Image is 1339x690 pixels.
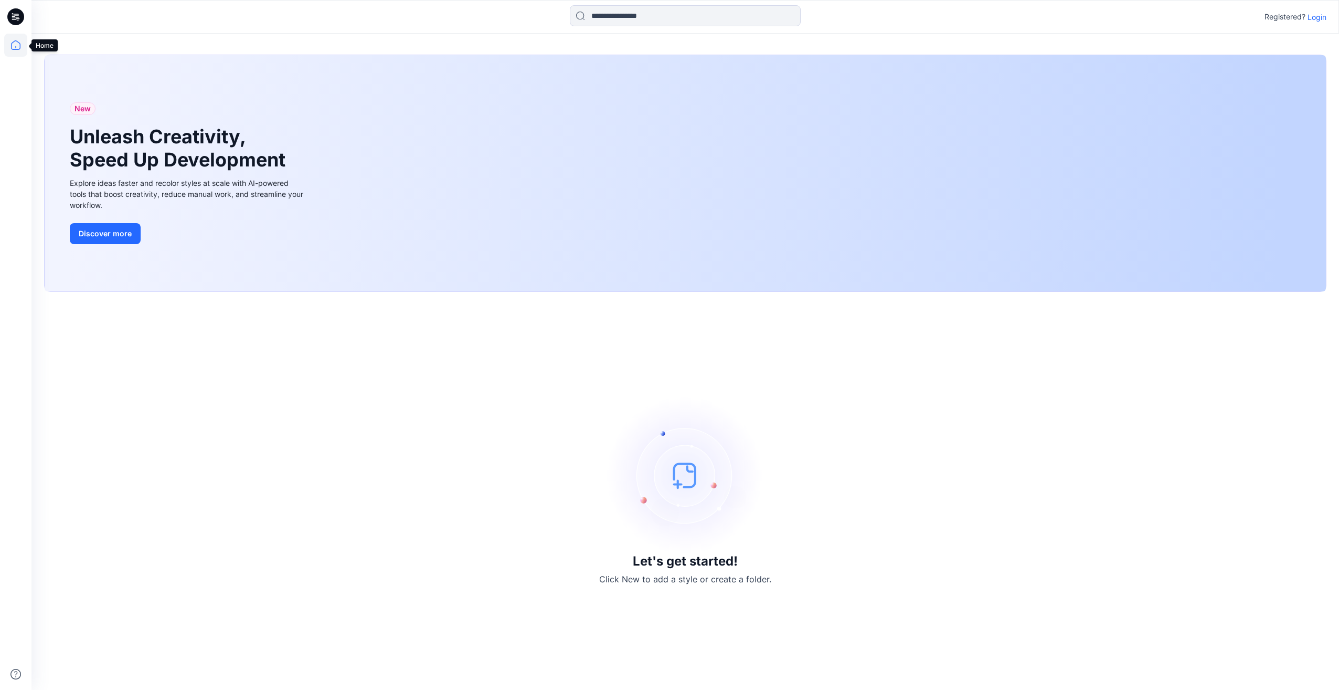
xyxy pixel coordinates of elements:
[70,223,141,244] button: Discover more
[70,126,290,171] h1: Unleash Creativity, Speed Up Development
[599,573,771,586] p: Click New to add a style or create a folder.
[70,223,306,244] a: Discover more
[1308,12,1326,23] p: Login
[607,396,764,554] img: empty-state-image.svg
[1264,11,1305,23] p: Registered?
[70,177,306,211] div: Explore ideas faster and recolor styles at scale with AI-powered tools that boost creativity, red...
[633,554,738,569] h3: Let's get started!
[75,102,91,115] span: New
